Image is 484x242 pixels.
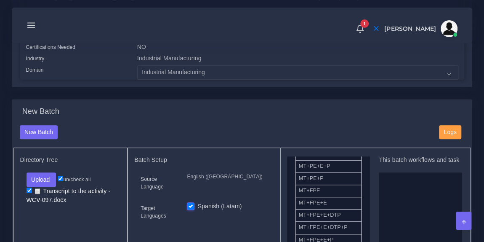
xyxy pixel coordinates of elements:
[131,43,465,54] div: NO
[27,172,56,187] button: Upload
[379,156,462,164] h5: This batch workflows and task
[380,20,460,37] a: [PERSON_NAME]avatar
[187,172,267,181] p: English ([GEOGRAPHIC_DATA])
[22,107,59,116] h4: New Batch
[134,156,273,164] h5: Batch Setup
[131,54,465,65] div: Industrial Manufacturing
[295,160,362,173] li: MT+PE+E+P
[441,20,457,37] img: avatar
[141,175,174,191] label: Source Language
[26,43,76,51] label: Certifications Needed
[58,176,90,183] label: un/check all
[360,19,369,28] span: 1
[295,172,362,185] li: MT+PE+P
[439,125,461,140] button: Logs
[58,176,63,181] input: un/check all
[295,209,362,222] li: MT+FPE+E+DTP
[26,55,45,62] label: Industry
[20,156,121,164] h5: Directory Tree
[295,221,362,234] li: MT+FPE+E+DTP+P
[384,26,436,32] span: [PERSON_NAME]
[141,204,174,220] label: Target Languages
[198,202,242,211] label: Spanish (Latam)
[295,185,362,197] li: MT+FPE
[295,197,362,210] li: MT+FPE+E
[444,129,456,135] span: Logs
[20,128,58,135] a: New Batch
[26,66,44,74] label: Domain
[27,187,111,204] a: Transcript to the activity - WCV-097.docx
[353,24,367,33] a: 1
[20,125,58,140] button: New Batch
